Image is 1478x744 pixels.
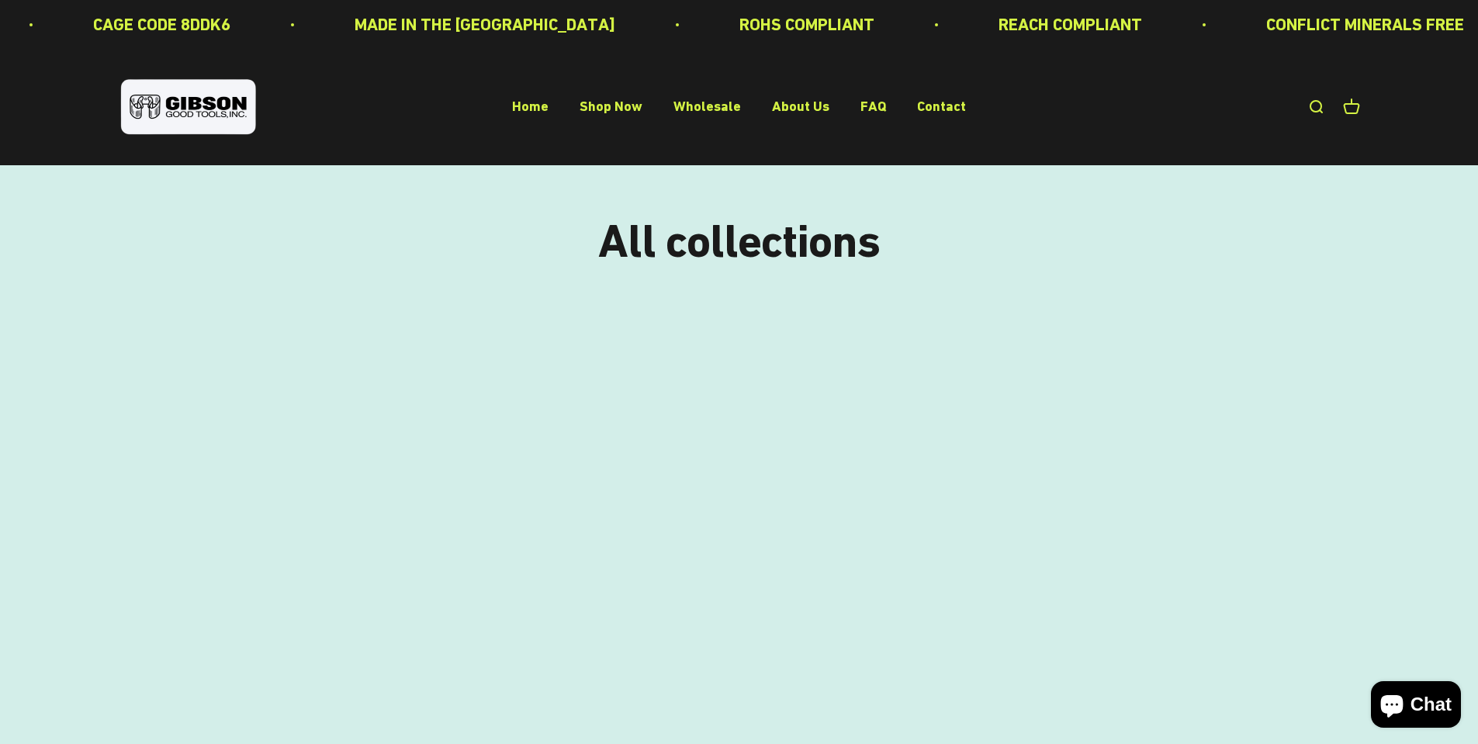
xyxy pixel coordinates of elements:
a: Wholesale [673,99,741,115]
p: ROHS COMPLIANT [738,11,873,38]
p: MADE IN THE [GEOGRAPHIC_DATA] [353,11,614,38]
h1: All collections [119,215,1360,266]
a: Home [512,99,549,115]
p: REACH COMPLIANT [997,11,1141,38]
a: About Us [772,99,829,115]
a: Contact [917,99,966,115]
inbox-online-store-chat: Shopify online store chat [1366,681,1466,732]
a: Shop Now [580,99,642,115]
p: CAGE CODE 8DDK6 [92,11,229,38]
p: CONFLICT MINERALS FREE [1265,11,1462,38]
a: FAQ [860,99,886,115]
